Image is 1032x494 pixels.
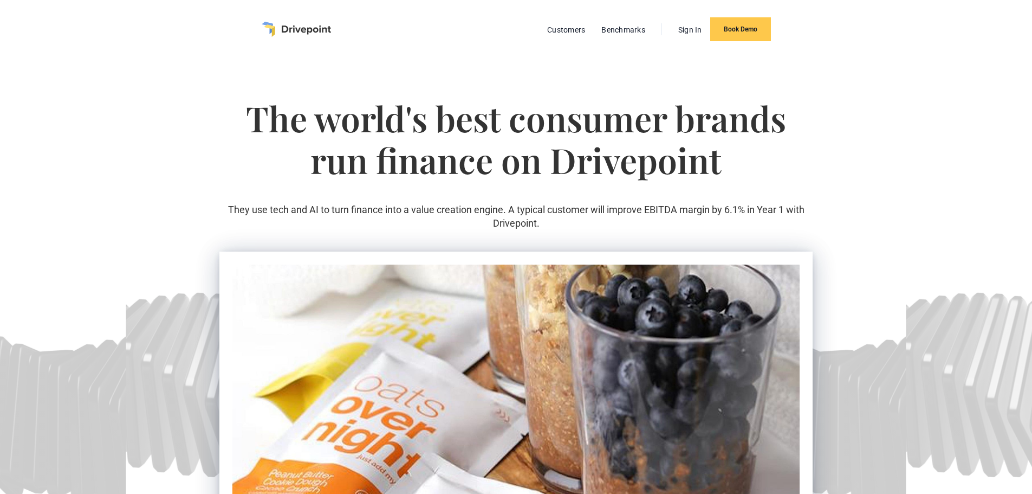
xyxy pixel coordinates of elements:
[673,23,708,37] a: Sign In
[710,17,771,41] a: Book Demo
[219,203,813,230] p: They use tech and AI to turn finance into a value creation engine. A typical customer will improv...
[219,98,813,203] h1: The world's best consumer brands run finance on Drivepoint
[596,23,651,37] a: Benchmarks
[262,22,331,37] a: home
[542,23,590,37] a: Customers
